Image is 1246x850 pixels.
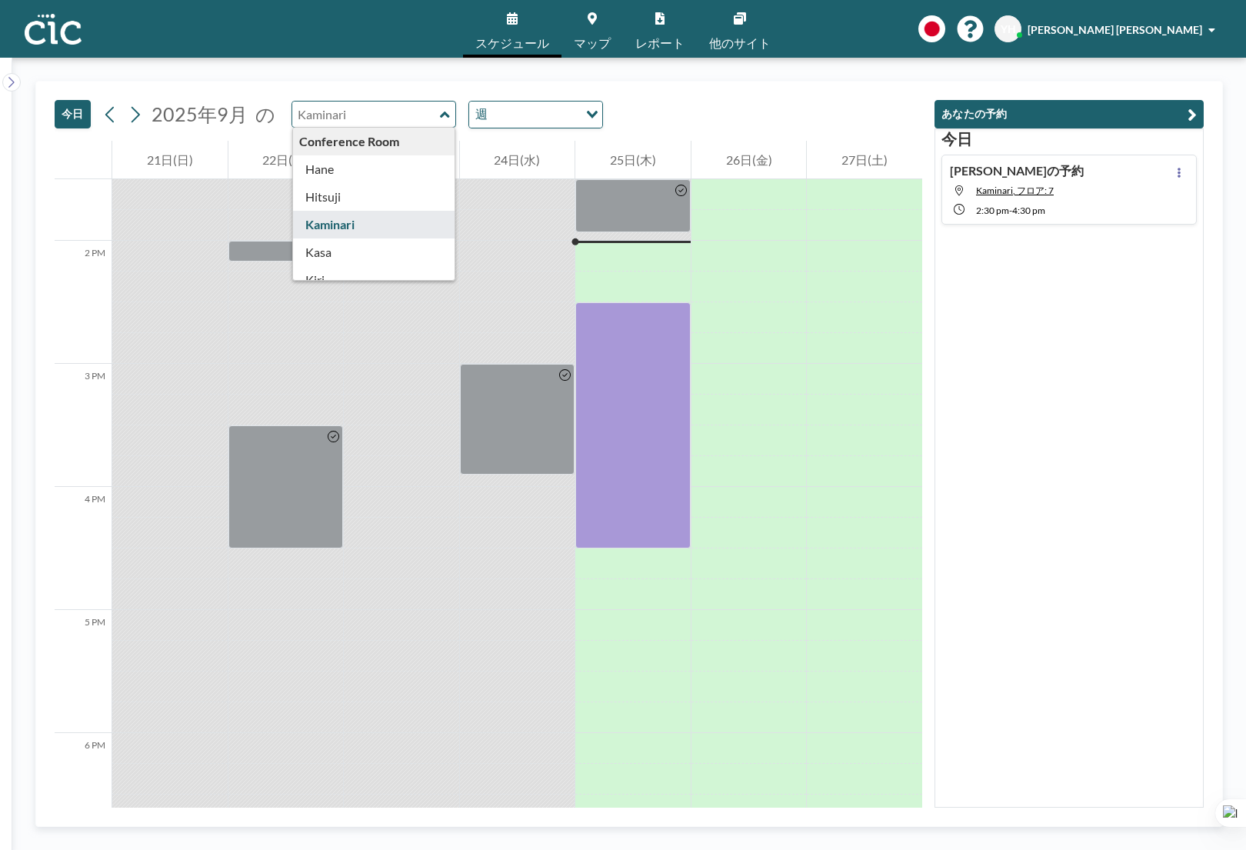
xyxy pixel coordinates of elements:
[55,118,112,241] div: 1 PM
[1009,205,1012,216] span: -
[934,100,1204,128] button: あなたの予約
[976,185,1054,196] span: Kaminari, フロア: 7
[55,364,112,487] div: 3 PM
[941,129,1197,148] h3: 今日
[475,37,549,49] span: スケジュール
[472,105,491,125] span: 週
[55,241,112,364] div: 2 PM
[255,102,275,126] span: の
[950,163,1084,178] h4: [PERSON_NAME]の予約
[469,102,602,128] div: Search for option
[492,105,577,125] input: Search for option
[293,183,455,211] div: Hitsuji
[807,141,922,179] div: 27日(土)
[460,141,575,179] div: 24日(水)
[293,238,455,266] div: Kasa
[25,14,82,45] img: organization-logo
[1028,23,1202,36] span: [PERSON_NAME] [PERSON_NAME]
[691,141,807,179] div: 26日(金)
[709,37,771,49] span: 他のサイト
[55,610,112,733] div: 5 PM
[292,102,440,127] input: Kaminari
[228,141,344,179] div: 22日(月)
[152,102,248,125] span: 2025年9月
[574,37,611,49] span: マップ
[293,266,455,294] div: Kiri
[1001,22,1016,36] span: YH
[293,155,455,183] div: Hane
[55,100,91,128] button: 今日
[635,37,685,49] span: レポート
[575,141,691,179] div: 25日(木)
[293,211,455,238] div: Kaminari
[1012,205,1045,216] span: 4:30 PM
[112,141,228,179] div: 21日(日)
[976,205,1009,216] span: 2:30 PM
[55,487,112,610] div: 4 PM
[293,128,455,155] div: Conference Room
